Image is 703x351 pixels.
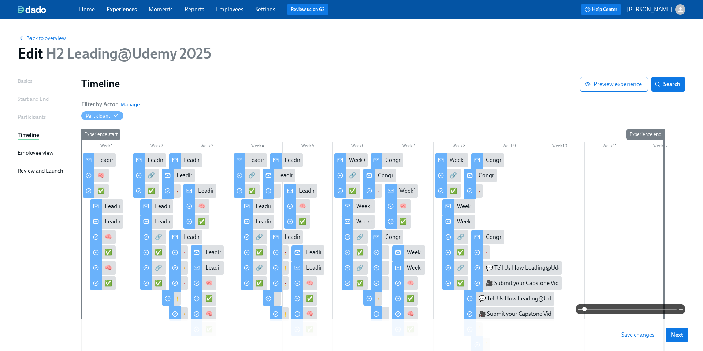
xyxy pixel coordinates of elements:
[392,292,418,306] div: ✅ Put Your Cross-Functional Collaboration Skills into Practice
[43,45,211,62] span: H2 Leading@Udemy 2025
[241,215,274,229] div: Leading@Udemy: Week 4
[457,233,558,241] div: 🔗 Connect: Group Coaching Session #4
[184,156,288,164] div: Leading@Udemy: Skill 1 Sprint Complete!
[105,218,169,226] div: Leading@Udemy: Week 1
[83,153,116,167] div: Leading@Udemy: Week 1
[371,261,389,275] div: 🤔 Reflect
[79,6,95,13] a: Home
[392,245,425,259] div: Week 7 of Leading@Udemy – Priority Skill #4: Cross-Functional Collaboration!
[407,279,564,287] div: 🧠 Learn: Cross-Functional Collaboration Skills to Drive Impact
[81,142,131,152] div: Week 1
[183,184,216,198] div: Leading@Udemy: Week 3
[464,184,483,198] div: 🚀 Track Your Progress: Cross- Functional Collaboration Post Skills Survey
[442,215,475,229] div: Week 8 of Leading@Udemy – Priority Skill #4: Cross-Functional Collaboration!
[385,184,418,198] div: Week 7 of Leading@Udemy – Priority Skill #4: Cross-Functional Collaboration!
[148,156,212,164] div: Leading@Udemy: Week 2
[105,233,199,241] div: 🧠 Learn: Mastering Decision Making
[18,77,32,85] div: Basics
[666,328,688,342] button: Next
[399,187,594,195] div: Week 7 of Leading@Udemy – Priority Skill #4: Cross-Functional Collaboration!
[457,264,558,272] div: 🔗 Connect: Group Coaching Session #4
[392,261,425,275] div: Week 7 of Leading@Udemy – Priority Skill #4: Cross-Functional Collaboration!
[363,169,396,182] div: Congratulations! You've completed Priority Skill #3- Change Leadership!
[234,169,260,182] div: 🔗 Connect: Group Coaching Session #2
[471,276,562,290] div: 🎥 Submit your Capstone Video
[83,169,109,182] div: 🧠 Learn: Mastering Decision Making
[120,101,140,108] button: Manage
[18,167,63,175] div: Review and Launch
[626,129,664,140] div: Experience end
[191,261,224,275] div: Leading@Udemy: Week 3
[385,156,565,164] div: Congratulations! You've completed Priority Skill #3- Change Leadership!
[248,156,313,164] div: Leading@Udemy: Week 4
[342,230,368,244] div: 🔗 Connect: Group Coaching Session #3
[18,113,46,121] div: Participants
[97,171,191,180] div: 🧠 Learn: Mastering Decision Making
[183,199,209,213] div: 🧠 Learn: Developing Your Coaching Mindset
[407,264,602,272] div: Week 7 of Leading@Udemy – Priority Skill #4: Cross-Functional Collaboration!
[149,6,173,13] a: Moments
[169,276,188,290] div: 🚀 Track Your Progress: Decision Making Post Skills Survey
[198,187,263,195] div: Leading@Udemy: Week 3
[457,279,551,287] div: ✅ Do: Continue Practicing Your Skills
[155,279,249,287] div: ✅ Do: Continue Practicing Your Skills
[621,331,655,339] span: Save changes
[81,111,123,120] button: Participant
[234,184,260,198] div: ✅ Do: Continue Practicing Your Skills
[256,264,356,272] div: 🔗 Connect: Group Coaching Session #2
[399,218,555,226] div: ✅ Put Your Cross-Functional Collaboration Skills into Practice
[97,156,161,164] div: Leading@Udemy: Week 1
[284,199,310,213] div: 🧠 Learn: Key Strategies for Leading Through Change
[363,292,382,306] div: 🤔 Reflect
[457,218,652,226] div: Week 8 of Leading@Udemy – Priority Skill #4: Cross-Functional Collaboration!
[140,215,173,229] div: Leading@Udemy: Week 2
[450,171,551,180] div: 🔗 Connect: Group Coaching Session #4
[256,248,350,256] div: ✅ Do: Continue Practicing Your Skills
[18,6,79,13] a: dado
[385,215,411,229] div: ✅ Put Your Cross-Functional Collaboration Skills into Practice
[457,248,551,256] div: ✅ Do: Continue Practicing Your Skills
[363,184,382,198] div: 🚀 Track Your Progress: Change Leadership Post Skills Survey
[90,245,116,259] div: ✅ Put Your Decision-Making Skills into Practice
[349,187,443,195] div: ✅ Do: Continue Practicing Your Skills
[385,199,411,213] div: 🧠 Learn: Cross-Functional Collaboration Skills to Drive Impact
[471,153,504,167] div: Congratulations! You've completed the Final Priority Skill!
[83,184,109,198] div: ✅ Put Your Decision-Making Skills into Practice
[291,292,317,306] div: ✅ Put Your Change Leadership Skills into Practice
[18,45,211,62] h1: Edit
[434,142,484,152] div: Week 8
[442,199,475,213] div: Week 8 of Leading@Udemy – Priority Skill #4: Cross-Functional Collaboration!
[205,248,270,256] div: Leading@Udemy: Week 3
[534,142,585,152] div: Week 10
[140,245,166,259] div: ✅ Do: Continue Practicing Your Skills
[306,295,432,303] div: ✅ Put Your Change Leadership Skills into Practice
[169,153,202,167] div: Leading@Udemy: Skill 1 Sprint Complete!
[90,199,123,213] div: Leading@Udemy: Week 1
[256,218,320,226] div: Leading@Udemy: Week 4
[270,245,289,259] div: 🚀 Track Your Progress: Coaching Post Skills Survey
[248,187,343,195] div: ✅ Do: Continue Practicing Your Skills
[105,279,224,287] div: ✅ Put Your Decision-Making Skills into Practice
[184,233,288,241] div: Leading@Udemy: Skill 1 Sprint Complete!
[356,218,522,226] div: Week 6 of Leading@Udemy – Priority Skill #3: Change Leadership!
[580,77,648,92] button: Preview experience
[334,153,367,167] div: Week 6 of Leading@Udemy – Priority Skill #3: Change Leadership!
[442,245,468,259] div: ✅ Do: Continue Practicing Your Skills
[18,149,53,157] div: Employee view
[342,245,368,259] div: ✅ Do: Continue Practicing Your Skills
[191,292,217,306] div: ✅ Put Your Coaching Skills into Practice
[105,248,224,256] div: ✅ Put Your Decision-Making Skills into Practice
[162,184,181,198] div: 🚀 Track Your Progress: Decision Making Post Skills Survey
[486,279,565,287] div: 🎥 Submit your Capstone Video
[342,276,368,290] div: ✅ Do: Continue Practicing Your Skills
[299,218,425,226] div: ✅ Put Your Change Leadership Skills into Practice
[471,245,490,259] div: 🚀 Track Your Progress: Cross- Functional Collaboration Post Skills Survey
[284,184,317,198] div: Leading@Udemy: Week 5
[90,261,116,275] div: 🧠 Learn: Mastering Decision Making
[334,169,360,182] div: 🔗 Connect: Group Coaching Session #3
[457,202,652,210] div: Week 8 of Leading@Udemy – Priority Skill #4: Cross-Functional Collaboration!
[148,171,248,180] div: 🔗 Connect: Group Coaching Session #1
[216,6,243,13] a: Employees
[18,34,66,42] button: Back to overview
